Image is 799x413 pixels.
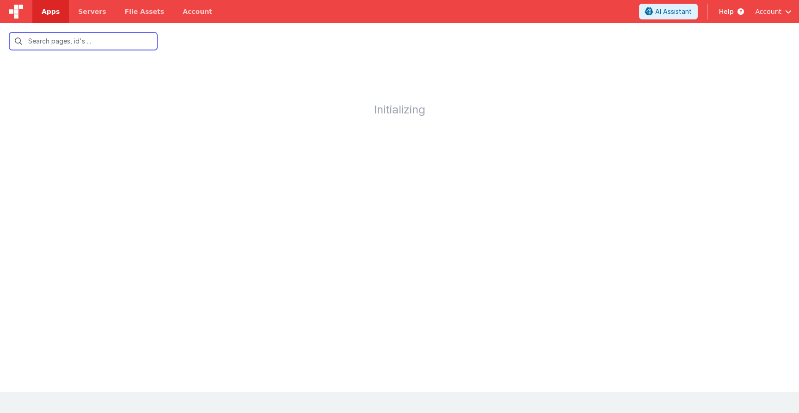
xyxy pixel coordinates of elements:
span: Account [755,7,781,16]
span: Apps [42,7,60,16]
span: Help [719,7,734,16]
input: Search pages, id's ... [9,32,157,50]
span: Servers [78,7,106,16]
span: File Assets [125,7,165,16]
span: AI Assistant [655,7,692,16]
button: AI Assistant [639,4,698,19]
button: Account [755,7,792,16]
